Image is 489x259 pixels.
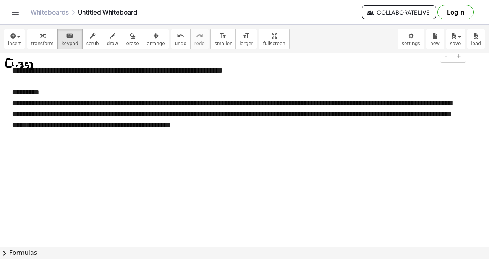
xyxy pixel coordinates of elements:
[107,41,118,46] span: draw
[57,29,83,49] button: keyboardkeypad
[219,31,227,40] i: format_size
[175,41,186,46] span: undo
[362,5,436,19] button: Collaborate Live
[450,41,461,46] span: save
[171,29,191,49] button: undoundo
[8,41,21,46] span: insert
[27,29,58,49] button: transform
[196,31,203,40] i: redo
[4,29,25,49] button: insert
[215,41,232,46] span: smaller
[235,29,257,49] button: format_sizelarger
[263,41,285,46] span: fullscreen
[440,50,452,63] button: -
[31,8,69,16] a: Whiteboards
[194,41,205,46] span: redo
[471,41,481,46] span: load
[243,31,250,40] i: format_size
[437,5,474,19] button: Log in
[446,29,465,49] button: save
[147,41,165,46] span: arrange
[445,53,447,59] span: -
[62,41,78,46] span: keypad
[82,29,103,49] button: scrub
[66,31,73,40] i: keyboard
[103,29,123,49] button: draw
[430,41,440,46] span: new
[177,31,184,40] i: undo
[126,41,139,46] span: erase
[86,41,99,46] span: scrub
[402,41,420,46] span: settings
[143,29,169,49] button: arrange
[467,29,485,49] button: load
[259,29,289,49] button: fullscreen
[426,29,444,49] button: new
[398,29,424,49] button: settings
[452,50,466,63] button: +
[31,41,53,46] span: transform
[190,29,209,49] button: redoredo
[9,6,21,18] button: Toggle navigation
[368,9,429,16] span: Collaborate Live
[457,53,461,59] span: +
[122,29,143,49] button: erase
[240,41,253,46] span: larger
[210,29,236,49] button: format_sizesmaller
